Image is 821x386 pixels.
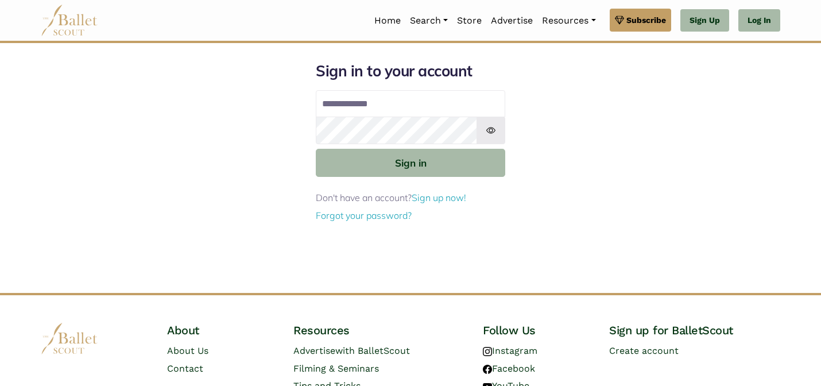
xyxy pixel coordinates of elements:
span: with BalletScout [335,345,410,356]
h4: About [167,323,275,338]
a: Store [452,9,486,33]
a: Advertisewith BalletScout [293,345,410,356]
span: Subscribe [626,14,666,26]
button: Sign in [316,149,505,177]
a: Sign Up [680,9,729,32]
a: Home [370,9,405,33]
a: About Us [167,345,208,356]
h4: Sign up for BalletScout [609,323,780,338]
a: Filming & Seminars [293,363,379,374]
h4: Resources [293,323,464,338]
a: Forgot your password? [316,210,412,221]
a: Advertise [486,9,537,33]
a: Sign up now! [412,192,466,203]
img: gem.svg [615,14,624,26]
p: Don't have an account? [316,191,505,206]
a: Contact [167,363,203,374]
a: Instagram [483,345,537,356]
a: Create account [609,345,679,356]
a: Search [405,9,452,33]
h4: Follow Us [483,323,591,338]
a: Resources [537,9,600,33]
img: logo [41,323,98,354]
h1: Sign in to your account [316,61,505,81]
a: Log In [738,9,780,32]
img: instagram logo [483,347,492,356]
a: Facebook [483,363,535,374]
img: facebook logo [483,365,492,374]
a: Subscribe [610,9,671,32]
